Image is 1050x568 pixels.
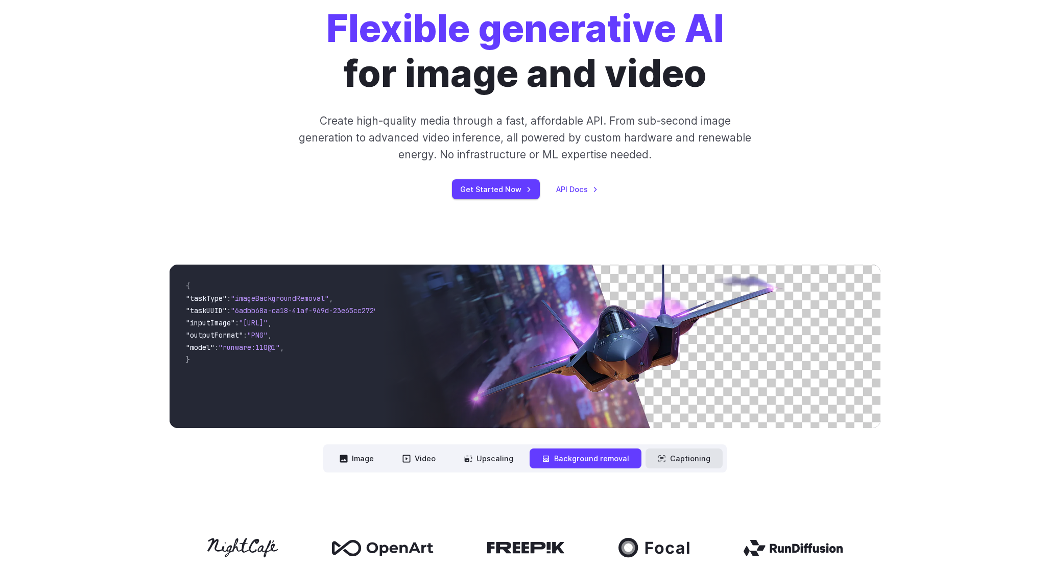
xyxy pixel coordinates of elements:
[327,448,386,468] button: Image
[227,306,231,315] span: :
[186,294,227,303] span: "taskType"
[186,343,214,352] span: "model"
[280,343,284,352] span: ,
[329,294,333,303] span: ,
[186,330,243,340] span: "outputFormat"
[239,318,268,327] span: "[URL]"
[247,330,268,340] span: "PNG"
[186,318,235,327] span: "inputImage"
[390,448,448,468] button: Video
[383,265,880,428] img: Futuristic stealth jet streaking through a neon-lit cityscape with glowing purple exhaust
[231,306,386,315] span: "6adbb68a-ca18-41af-969d-23e65cc2729c"
[556,183,598,195] a: API Docs
[186,281,190,291] span: {
[326,6,724,96] h1: for image and video
[298,112,753,163] p: Create high-quality media through a fast, affordable API. From sub-second image generation to adv...
[235,318,239,327] span: :
[243,330,247,340] span: :
[231,294,329,303] span: "imageBackgroundRemoval"
[227,294,231,303] span: :
[452,448,526,468] button: Upscaling
[214,343,219,352] span: :
[268,318,272,327] span: ,
[186,355,190,364] span: }
[646,448,723,468] button: Captioning
[219,343,280,352] span: "runware:110@1"
[268,330,272,340] span: ,
[326,6,724,51] strong: Flexible generative AI
[186,306,227,315] span: "taskUUID"
[452,179,540,199] a: Get Started Now
[530,448,641,468] button: Background removal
